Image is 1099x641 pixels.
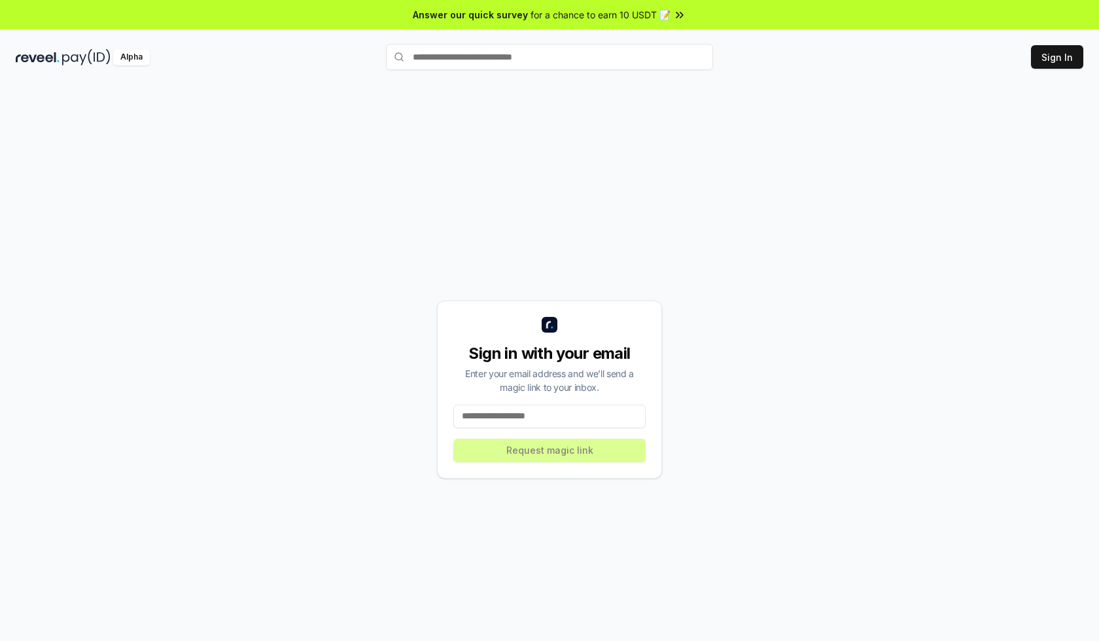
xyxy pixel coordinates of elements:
[531,8,671,22] span: for a chance to earn 10 USDT 📝
[1031,45,1083,69] button: Sign In
[413,8,528,22] span: Answer our quick survey
[453,367,646,394] div: Enter your email address and we’ll send a magic link to your inbox.
[113,49,150,65] div: Alpha
[16,49,60,65] img: reveel_dark
[453,343,646,364] div: Sign in with your email
[542,317,557,333] img: logo_small
[62,49,111,65] img: pay_id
